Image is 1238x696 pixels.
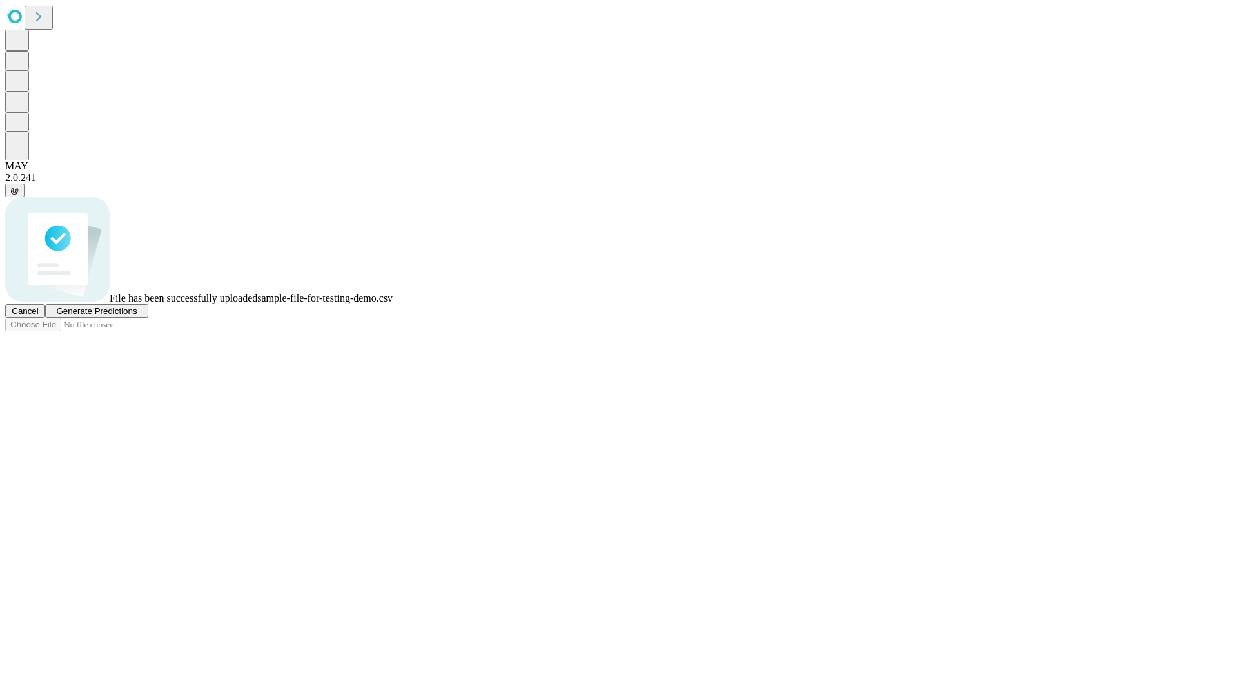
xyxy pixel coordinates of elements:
button: @ [5,184,25,197]
div: 2.0.241 [5,172,1233,184]
span: Cancel [12,306,39,316]
span: sample-file-for-testing-demo.csv [257,293,393,304]
span: @ [10,186,19,195]
button: Cancel [5,304,45,318]
span: Generate Predictions [56,306,137,316]
button: Generate Predictions [45,304,148,318]
span: File has been successfully uploaded [110,293,257,304]
div: MAY [5,160,1233,172]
